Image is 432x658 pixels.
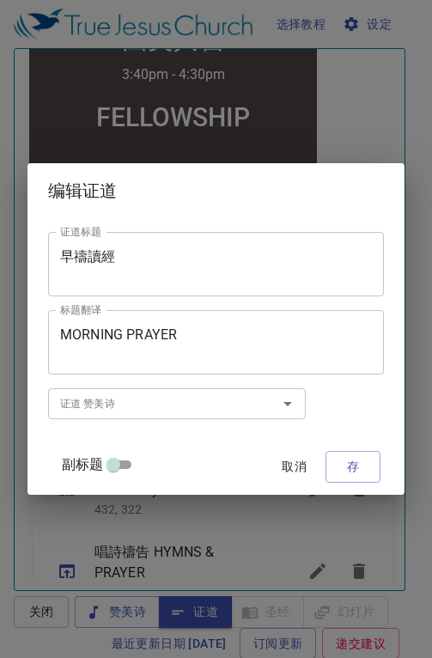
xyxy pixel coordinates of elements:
span: 取消 [274,456,315,478]
button: Open [276,392,300,416]
textarea: MORNING PRAYER [60,326,372,359]
textarea: 早禱讀經 [60,248,372,281]
span: 副标题 [62,454,103,475]
div: 团契共習 [96,25,199,60]
button: 存 [326,451,380,483]
button: 取消 [267,451,322,483]
div: 3:40pm - 4:30pm [96,69,199,85]
h2: 编辑证道 [48,177,384,204]
div: FELLOWSHIP [70,105,224,135]
span: 存 [339,456,367,478]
